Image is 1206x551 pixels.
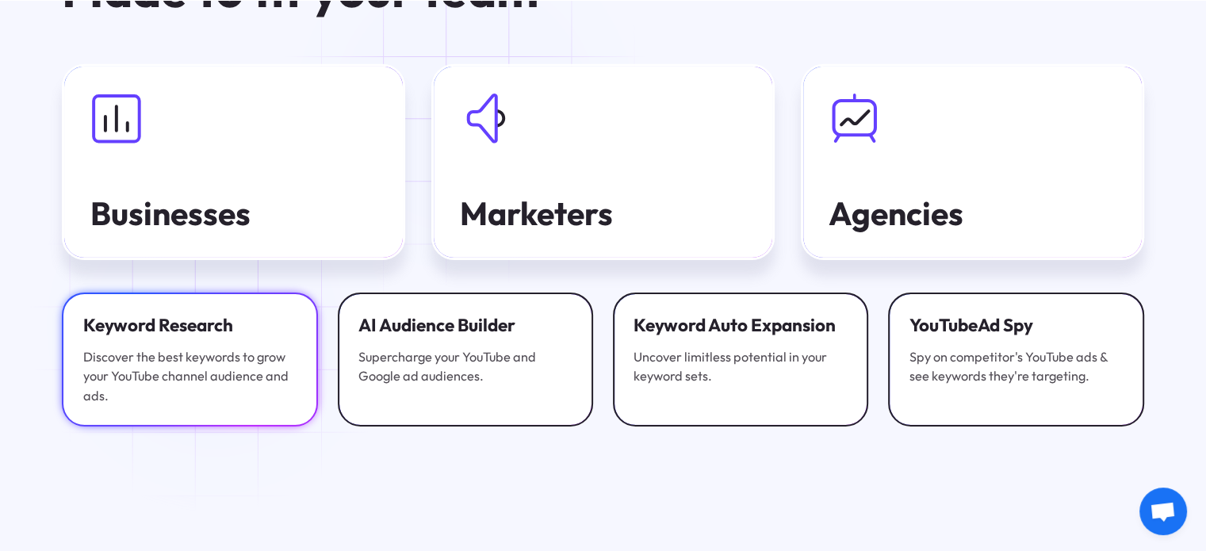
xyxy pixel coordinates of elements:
div: Keyword Auto Expansion [634,313,848,338]
a: Businesses [62,64,405,260]
a: Keyword Auto ExpansionUncover limitless potential in your keyword sets. [613,293,869,427]
a: YouTubeAd SpySpy on competitor's YouTube ads & see keywords they're targeting. [888,293,1144,427]
div: Supercharge your YouTube and Google ad audiences. [358,347,572,386]
a: Open chat [1139,488,1187,535]
a: Keyword ResearchDiscover the best keywords to grow your YouTube channel audience and ads. [62,293,318,427]
div: Marketers [460,196,747,231]
div: Keyword Research [83,313,297,338]
div: Spy on competitor's YouTube ads & see keywords they're targeting. [909,347,1123,386]
div: Businesses [90,196,377,231]
div: Discover the best keywords to grow your YouTube channel audience and ads. [83,347,297,406]
div: YouTube [909,313,1123,338]
div: Agencies [829,196,1116,231]
span: Ad Spy [977,314,1032,336]
div: Uncover limitless potential in your keyword sets. [634,347,848,386]
a: AI Audience BuilderSupercharge your YouTube and Google ad audiences. [338,293,594,427]
a: Marketers [431,64,775,260]
a: Agencies [801,64,1144,260]
div: AI Audience Builder [358,313,572,338]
